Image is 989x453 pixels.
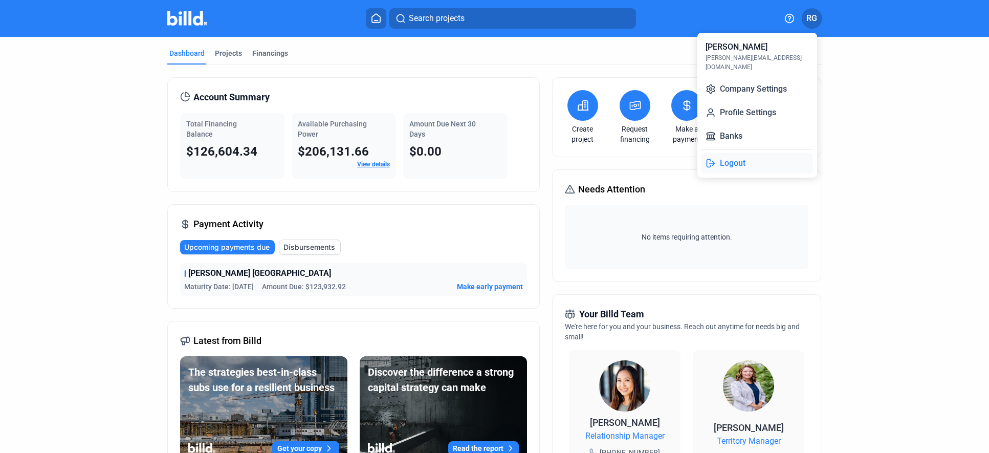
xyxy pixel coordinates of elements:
[706,53,809,72] div: [PERSON_NAME][EMAIL_ADDRESS][DOMAIN_NAME]
[701,102,813,123] button: Profile Settings
[701,153,813,174] button: Logout
[701,79,813,99] button: Company Settings
[706,41,767,53] div: [PERSON_NAME]
[701,126,813,146] button: Banks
